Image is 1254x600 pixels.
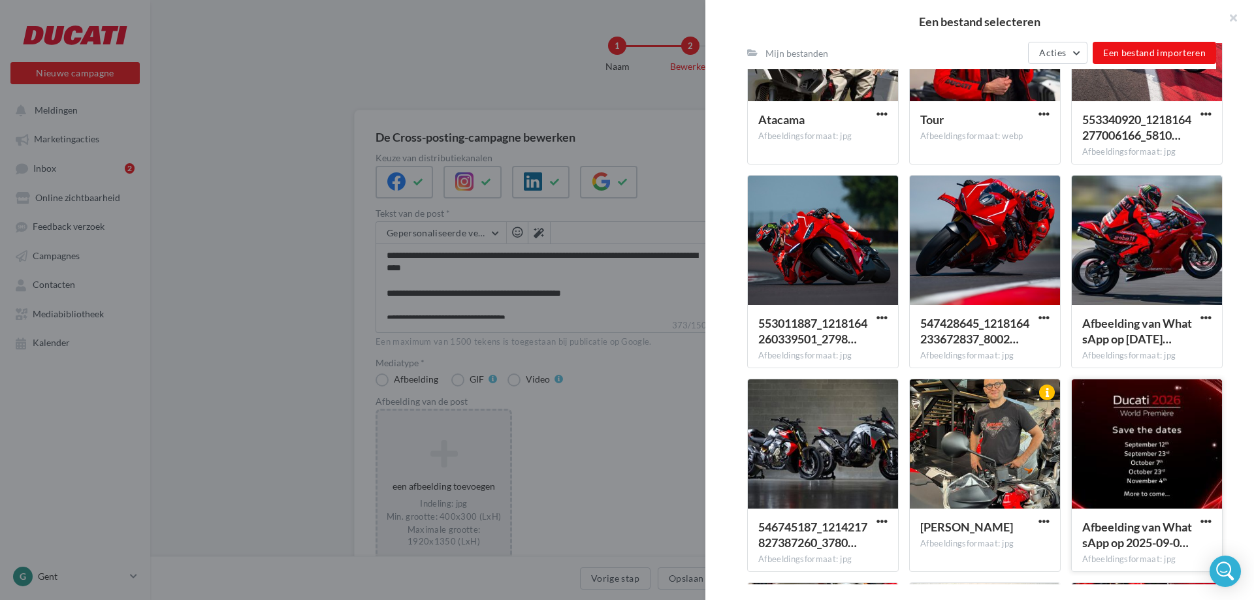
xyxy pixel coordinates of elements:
span: Tour [920,112,944,127]
span: 553011887_1218164260339501_2798568707965458615_n (1) [758,316,867,346]
div: Afbeeldingsformaat: jpg [1082,554,1212,565]
div: Afbeeldingsformaat: jpg [758,554,888,565]
button: Een bestand importeren [1093,42,1216,64]
button: Acties [1028,42,1087,64]
div: Afbeeldingsformaat: jpg [1082,146,1212,158]
span: 546745187_1214217827387260_3780435637252289996_n [758,520,867,550]
span: Een bestand importeren [1103,47,1206,58]
div: Afbeeldingsformaat: jpg [920,350,1050,362]
span: Acties [1039,47,1066,58]
div: Afbeeldingsformaat: jpg [1082,350,1212,362]
span: Atacama [758,112,805,127]
h2: Een bestand selecteren [726,16,1233,27]
span: 547428645_1218164233672837_8002529424562085339_n [920,316,1029,346]
span: Afbeelding van WhatsApp op 2025-09-23 om 17.28.55_686567af [1082,316,1192,346]
div: Afbeeldingsformaat: webp [920,131,1050,142]
div: Afbeeldingsformaat: jpg [758,350,888,362]
span: Michele [920,520,1013,534]
span: Afbeelding van WhatsApp op 2025-09-09 om 17.47.19_e056e0ed [1082,520,1192,550]
div: Afbeeldingsformaat: jpg [758,131,888,142]
div: Afbeeldingsformaat: jpg [920,538,1050,550]
span: 553340920_1218164277006166_5810204074597735830_n (1) [1082,112,1191,142]
div: Mijn bestanden [765,47,828,60]
div: Open Intercom Messenger [1210,556,1241,587]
